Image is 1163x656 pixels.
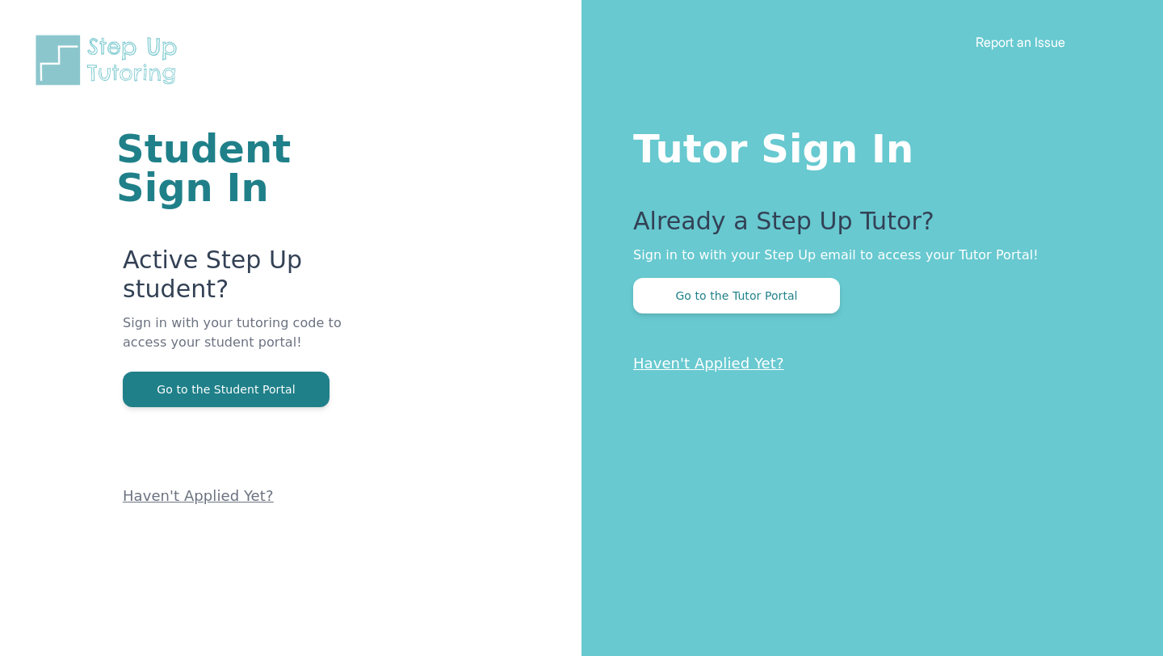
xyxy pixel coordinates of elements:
[633,355,784,372] a: Haven't Applied Yet?
[633,207,1098,246] p: Already a Step Up Tutor?
[123,372,330,407] button: Go to the Student Portal
[116,129,388,207] h1: Student Sign In
[123,246,388,313] p: Active Step Up student?
[633,288,840,303] a: Go to the Tutor Portal
[633,246,1098,265] p: Sign in to with your Step Up email to access your Tutor Portal!
[633,278,840,313] button: Go to the Tutor Portal
[123,381,330,397] a: Go to the Student Portal
[633,123,1098,168] h1: Tutor Sign In
[123,487,274,504] a: Haven't Applied Yet?
[123,313,388,372] p: Sign in with your tutoring code to access your student portal!
[976,34,1065,50] a: Report an Issue
[32,32,187,88] img: Step Up Tutoring horizontal logo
